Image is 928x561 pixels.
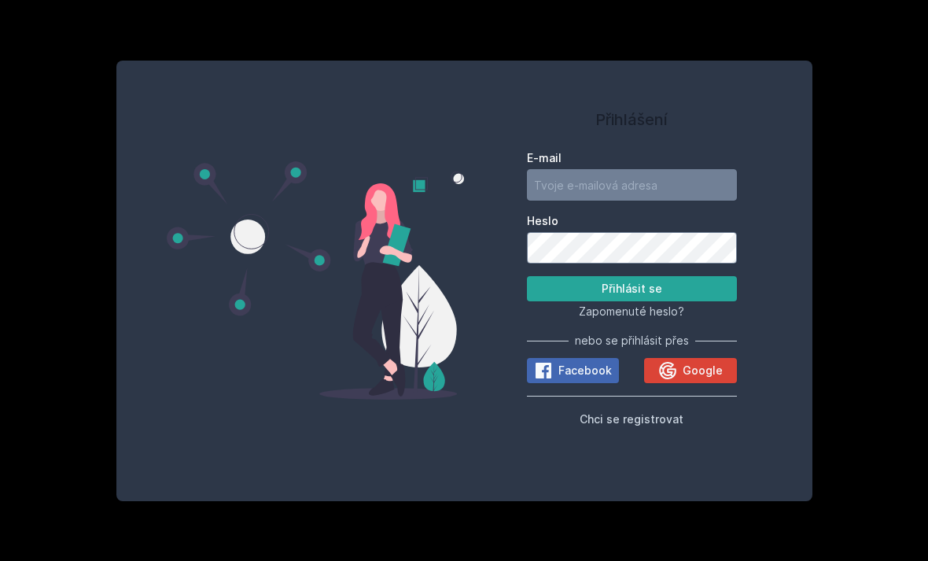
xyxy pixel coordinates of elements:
[527,150,737,166] label: E-mail
[579,304,684,318] span: Zapomenuté heslo?
[527,108,737,131] h1: Přihlášení
[683,363,723,378] span: Google
[527,358,619,383] button: Facebook
[558,363,612,378] span: Facebook
[580,409,683,428] button: Chci se registrovat
[580,412,683,426] span: Chci se registrovat
[527,169,737,201] input: Tvoje e-mailová adresa
[644,358,736,383] button: Google
[527,276,737,301] button: Přihlásit se
[527,213,737,229] label: Heslo
[575,333,689,349] span: nebo se přihlásit přes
